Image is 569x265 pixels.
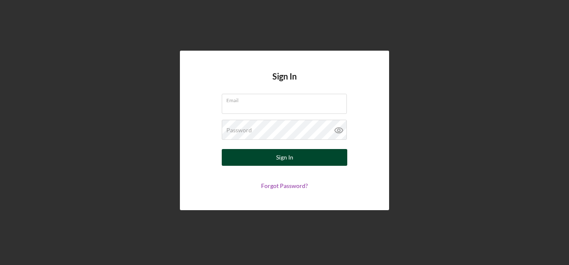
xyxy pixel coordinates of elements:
button: Sign In [222,149,347,166]
label: Email [226,94,347,103]
h4: Sign In [272,72,297,94]
a: Forgot Password? [261,182,308,189]
label: Password [226,127,252,134]
div: Sign In [276,149,293,166]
